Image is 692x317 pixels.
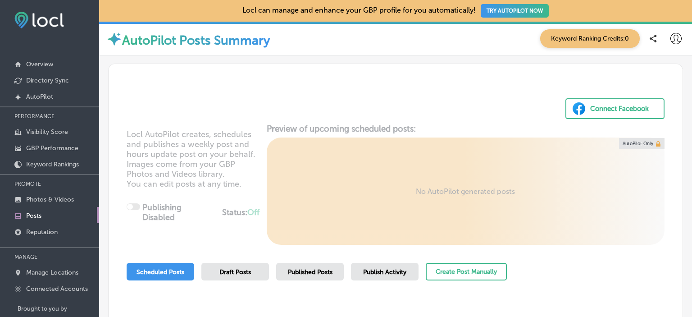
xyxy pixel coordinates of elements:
[26,212,41,220] p: Posts
[565,98,665,119] button: Connect Facebook
[288,268,332,276] span: Published Posts
[590,102,649,115] div: Connect Facebook
[26,228,58,236] p: Reputation
[26,128,68,136] p: Visibility Score
[137,268,184,276] span: Scheduled Posts
[26,196,74,203] p: Photos & Videos
[26,93,53,101] p: AutoPilot
[540,29,640,48] span: Keyword Ranking Credits: 0
[481,4,549,18] button: TRY AUTOPILOT NOW
[14,12,64,28] img: fda3e92497d09a02dc62c9cd864e3231.png
[426,263,507,280] button: Create Post Manually
[26,60,53,68] p: Overview
[122,33,270,48] label: AutoPilot Posts Summary
[363,268,406,276] span: Publish Activity
[26,161,79,168] p: Keyword Rankings
[26,77,69,84] p: Directory Sync
[106,31,122,47] img: autopilot-icon
[219,268,251,276] span: Draft Posts
[18,305,99,312] p: Brought to you by
[26,269,78,276] p: Manage Locations
[26,144,78,152] p: GBP Performance
[26,285,88,293] p: Connected Accounts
